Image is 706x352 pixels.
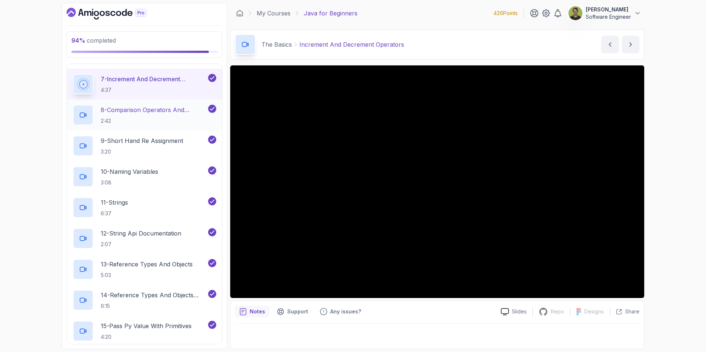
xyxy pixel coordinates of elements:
[73,197,216,218] button: 11-Strings6:37
[73,290,216,310] button: 14-Reference Types And Objects Diferences6:15
[586,13,631,21] p: Software Engineer
[101,260,193,269] p: 13 - Reference Types And Objects
[101,302,207,310] p: 6:15
[101,117,207,125] p: 2:42
[250,308,265,315] p: Notes
[101,167,158,176] p: 10 - Naming Variables
[67,8,164,19] a: Dashboard
[235,306,270,317] button: notes button
[584,308,604,315] p: Designs
[601,36,619,53] button: previous content
[622,36,639,53] button: next content
[315,306,366,317] button: Feedback button
[551,308,564,315] p: Repo
[101,272,193,279] p: 5:03
[101,241,181,248] p: 2:07
[73,166,216,187] button: 10-Naming Variables3:08
[610,308,639,315] button: Share
[73,228,216,249] button: 12-String Api Documentation2:07
[101,333,192,341] p: 4:20
[73,136,216,156] button: 9-Short Hand Re Assignment3:20
[625,308,639,315] p: Share
[299,40,404,49] p: Increment And Decrement Operators
[101,86,207,94] p: 4:37
[101,229,181,238] p: 12 - String Api Documentation
[101,291,207,299] p: 14 - Reference Types And Objects Diferences
[73,74,216,94] button: 7-Increment And Decrement Operators4:37
[568,6,582,20] img: user profile image
[101,322,192,330] p: 15 - Pass Py Value With Primitives
[101,210,128,217] p: 6:37
[330,308,361,315] p: Any issues?
[568,6,641,21] button: user profile image[PERSON_NAME]Software Engineer
[236,10,243,17] a: Dashboard
[101,136,183,145] p: 9 - Short Hand Re Assignment
[71,37,85,44] span: 94 %
[495,308,532,316] a: Slides
[272,306,313,317] button: Support button
[73,321,216,341] button: 15-Pass Py Value With Primitives4:20
[586,6,631,13] p: [PERSON_NAME]
[101,179,158,186] p: 3:08
[101,148,183,155] p: 3:20
[73,105,216,125] button: 8-Comparison Operators and Booleans2:42
[230,65,644,298] iframe: 7 - Increment and Decrement Operators
[493,10,518,17] p: 426 Points
[101,75,207,83] p: 7 - Increment And Decrement Operators
[287,308,308,315] p: Support
[512,308,527,315] p: Slides
[101,105,207,114] p: 8 - Comparison Operators and Booleans
[71,37,116,44] span: completed
[304,9,357,18] p: Java for Beginners
[257,9,290,18] a: My Courses
[73,259,216,280] button: 13-Reference Types And Objects5:03
[101,198,128,207] p: 11 - Strings
[261,40,292,49] p: The Basics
